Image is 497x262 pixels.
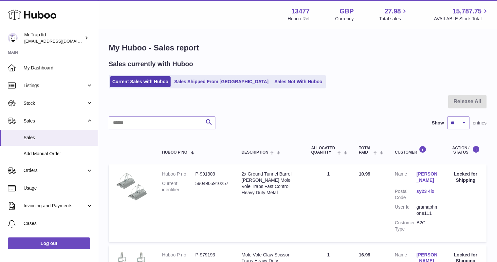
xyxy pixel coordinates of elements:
[162,171,195,177] dt: Huboo P no
[24,203,86,209] span: Invoicing and Payments
[432,120,444,126] label: Show
[162,252,195,258] dt: Huboo P no
[416,220,438,232] dd: B2C
[395,171,416,185] dt: Name
[434,16,489,22] span: AVAILABLE Stock Total
[8,33,18,43] img: office@grabacz.eu
[110,76,171,87] a: Current Sales with Huboo
[395,146,438,155] div: Customer
[195,171,228,177] dd: P-991303
[242,150,268,155] span: Description
[451,171,480,183] div: Locked for Shipping
[416,188,438,195] a: sy23 4lx
[335,16,354,22] div: Currency
[304,164,352,242] td: 1
[24,100,86,106] span: Stock
[24,185,93,191] span: Usage
[340,7,354,16] strong: GBP
[288,16,310,22] div: Huboo Ref
[24,65,93,71] span: My Dashboard
[379,7,408,22] a: 27.98 Total sales
[242,171,298,196] div: 2x Ground Tunnel Barrel [PERSON_NAME] Mole Vole Traps Fast Control Heavy Duty Metal
[395,204,416,216] dt: User Id
[416,204,438,216] dd: gramaphnone111
[24,83,86,89] span: Listings
[452,7,482,16] span: 15,787.75
[359,146,372,155] span: Total paid
[172,76,271,87] a: Sales Shipped From [GEOGRAPHIC_DATA]
[109,43,487,53] h1: My Huboo - Sales report
[162,180,195,193] dt: Current identifier
[395,188,416,201] dt: Postal Code
[395,220,416,232] dt: Customer Type
[473,120,487,126] span: entries
[24,135,93,141] span: Sales
[24,32,83,44] div: Mr.Trap ltd
[8,237,90,249] a: Log out
[451,146,480,155] div: Action / Status
[24,167,86,174] span: Orders
[272,76,324,87] a: Sales Not With Huboo
[24,38,96,44] span: [EMAIL_ADDRESS][DOMAIN_NAME]
[434,7,489,22] a: 15,787.75 AVAILABLE Stock Total
[195,252,228,258] dd: P-979193
[24,118,86,124] span: Sales
[379,16,408,22] span: Total sales
[416,171,438,183] a: [PERSON_NAME]
[359,171,370,177] span: 10.99
[311,146,335,155] span: ALLOCATED Quantity
[359,252,370,257] span: 16.99
[115,171,148,201] img: $_57.JPG
[291,7,310,16] strong: 13477
[162,150,187,155] span: Huboo P no
[384,7,401,16] span: 27.98
[109,60,193,68] h2: Sales currently with Huboo
[24,151,93,157] span: Add Manual Order
[195,180,228,193] dd: 5904905910257
[24,220,93,227] span: Cases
